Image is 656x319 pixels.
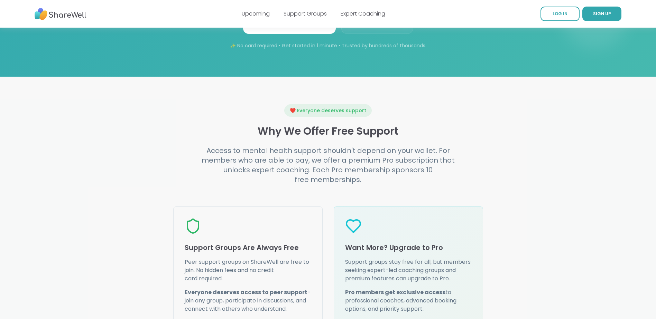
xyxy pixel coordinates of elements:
h4: Want More? Upgrade to Pro [345,243,472,252]
p: Peer support groups on ShareWell are free to join. No hidden fees and no credit card required. [185,258,311,283]
p: Support groups stay free for all, but members seeking expert-led coaching groups and premium feat... [345,258,472,283]
h4: Access to mental health support shouldn't depend on your wallet. For members who are able to pay,... [195,146,461,184]
div: ❤️ Everyone deserves support [284,104,372,117]
h3: Why We Offer Free Support [173,125,483,137]
p: - join any group, participate in discussions, and connect with others who understand. [185,288,311,313]
strong: Pro members get exclusive access [345,288,445,296]
a: Upcoming [242,10,270,18]
p: ✨ No card required • Get started in 1 minute • Trusted by hundreds of thousands. [151,42,505,49]
h4: Support Groups Are Always Free [185,243,311,252]
a: LOG IN [540,7,580,21]
p: to professional coaches, advanced booking options, and priority support. [345,288,472,313]
a: Support Groups [284,10,327,18]
strong: Everyone deserves access to peer support [185,288,307,296]
img: ShareWell Nav Logo [35,4,86,23]
a: Expert Coaching [341,10,385,18]
span: LOG IN [553,11,567,17]
a: SIGN UP [582,7,621,21]
span: SIGN UP [593,11,611,17]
